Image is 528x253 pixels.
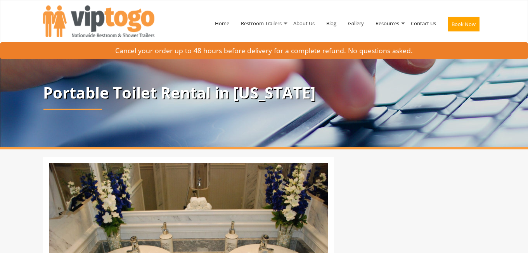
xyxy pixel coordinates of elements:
[235,3,287,43] a: Restroom Trailers
[43,84,485,101] p: Portable Toilet Rental in [US_STATE]
[209,3,235,43] a: Home
[287,3,320,43] a: About Us
[442,3,485,48] a: Book Now
[342,3,370,43] a: Gallery
[370,3,405,43] a: Resources
[320,3,342,43] a: Blog
[405,3,442,43] a: Contact Us
[448,17,480,31] button: Book Now
[43,5,154,37] img: VIPTOGO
